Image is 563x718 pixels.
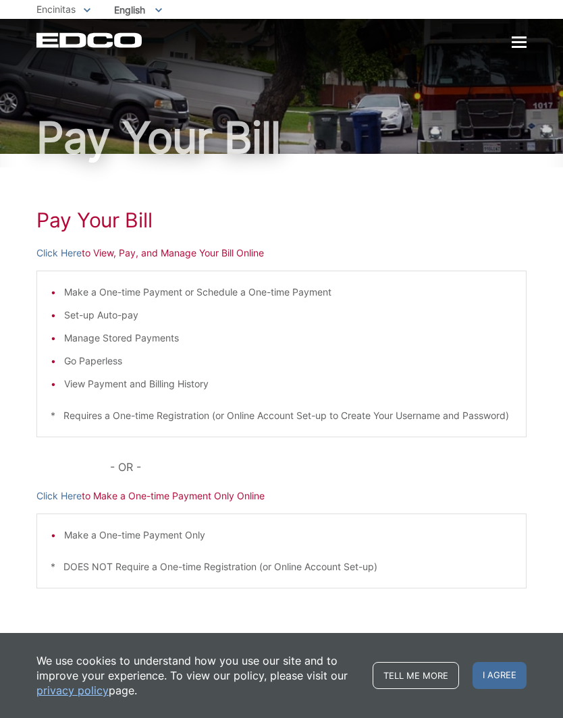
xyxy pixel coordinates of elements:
[51,559,512,574] p: * DOES NOT Require a One-time Registration (or Online Account Set-up)
[36,489,527,503] p: to Make a One-time Payment Only Online
[64,528,512,543] li: Make a One-time Payment Only
[36,246,527,260] p: to View, Pay, and Manage Your Bill Online
[64,331,512,346] li: Manage Stored Payments
[36,32,144,48] a: EDCD logo. Return to the homepage.
[36,116,527,159] h1: Pay Your Bill
[110,458,527,476] p: - OR -
[36,3,76,15] span: Encinitas
[36,208,527,232] h1: Pay Your Bill
[64,354,512,368] li: Go Paperless
[64,308,512,323] li: Set-up Auto-pay
[51,408,512,423] p: * Requires a One-time Registration (or Online Account Set-up to Create Your Username and Password)
[36,489,82,503] a: Click Here
[373,662,459,689] a: Tell me more
[36,653,359,698] p: We use cookies to understand how you use our site and to improve your experience. To view our pol...
[36,683,109,698] a: privacy policy
[36,246,82,260] a: Click Here
[473,662,527,689] span: I agree
[64,377,512,391] li: View Payment and Billing History
[64,285,512,300] li: Make a One-time Payment or Schedule a One-time Payment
